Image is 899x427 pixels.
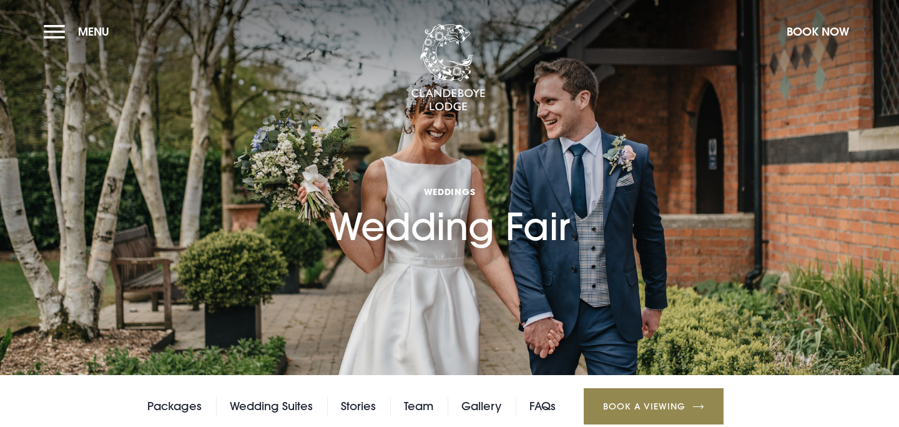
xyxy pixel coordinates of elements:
button: Book Now [780,18,855,45]
a: Team [404,397,433,416]
a: Book a Viewing [584,388,724,424]
a: Wedding Suites [230,397,313,416]
a: Stories [341,397,376,416]
img: Clandeboye Lodge [411,24,486,112]
span: Weddings [329,186,570,198]
a: Gallery [461,397,501,416]
a: FAQs [529,397,556,416]
button: Menu [44,18,115,45]
span: Menu [78,24,109,39]
a: Packages [147,397,202,416]
h1: Wedding Fair [329,133,570,249]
